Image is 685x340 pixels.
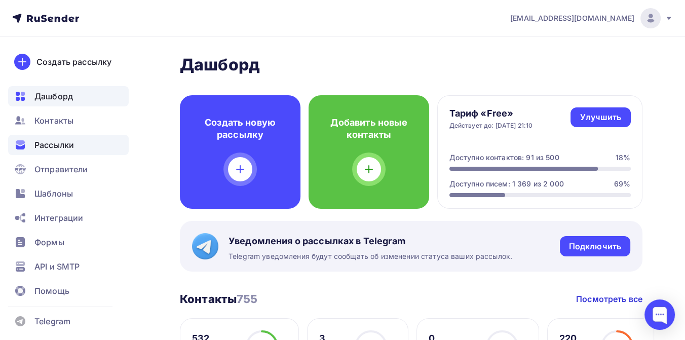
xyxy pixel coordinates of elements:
[8,232,129,252] a: Формы
[229,235,512,247] span: Уведомления о рассылках в Telegram
[325,117,413,141] h4: Добавить новые контакты
[34,285,69,297] span: Помощь
[8,159,129,179] a: Отправители
[8,86,129,106] a: Дашборд
[180,292,258,306] h3: Контакты
[576,293,642,305] a: Посмотреть все
[449,153,559,163] div: Доступно контактов: 91 из 500
[616,153,630,163] div: 18%
[34,139,74,151] span: Рассылки
[34,236,64,248] span: Формы
[510,13,634,23] span: [EMAIL_ADDRESS][DOMAIN_NAME]
[449,179,564,189] div: Доступно писем: 1 369 из 2 000
[180,55,642,75] h2: Дашборд
[34,260,80,273] span: API и SMTP
[8,135,129,155] a: Рассылки
[449,122,533,130] div: Действует до: [DATE] 21:10
[34,90,73,102] span: Дашборд
[569,241,621,252] div: Подключить
[229,251,512,261] span: Telegram уведомления будут сообщать об изменении статуса ваших рассылок.
[196,117,284,141] h4: Создать новую рассылку
[36,56,111,68] div: Создать рассылку
[580,111,621,123] div: Улучшить
[34,163,88,175] span: Отправители
[510,8,673,28] a: [EMAIL_ADDRESS][DOMAIN_NAME]
[449,107,533,120] h4: Тариф «Free»
[34,115,73,127] span: Контакты
[8,183,129,204] a: Шаблоны
[237,292,257,306] span: 755
[34,212,83,224] span: Интеграции
[34,187,73,200] span: Шаблоны
[34,315,70,327] span: Telegram
[614,179,630,189] div: 69%
[8,110,129,131] a: Контакты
